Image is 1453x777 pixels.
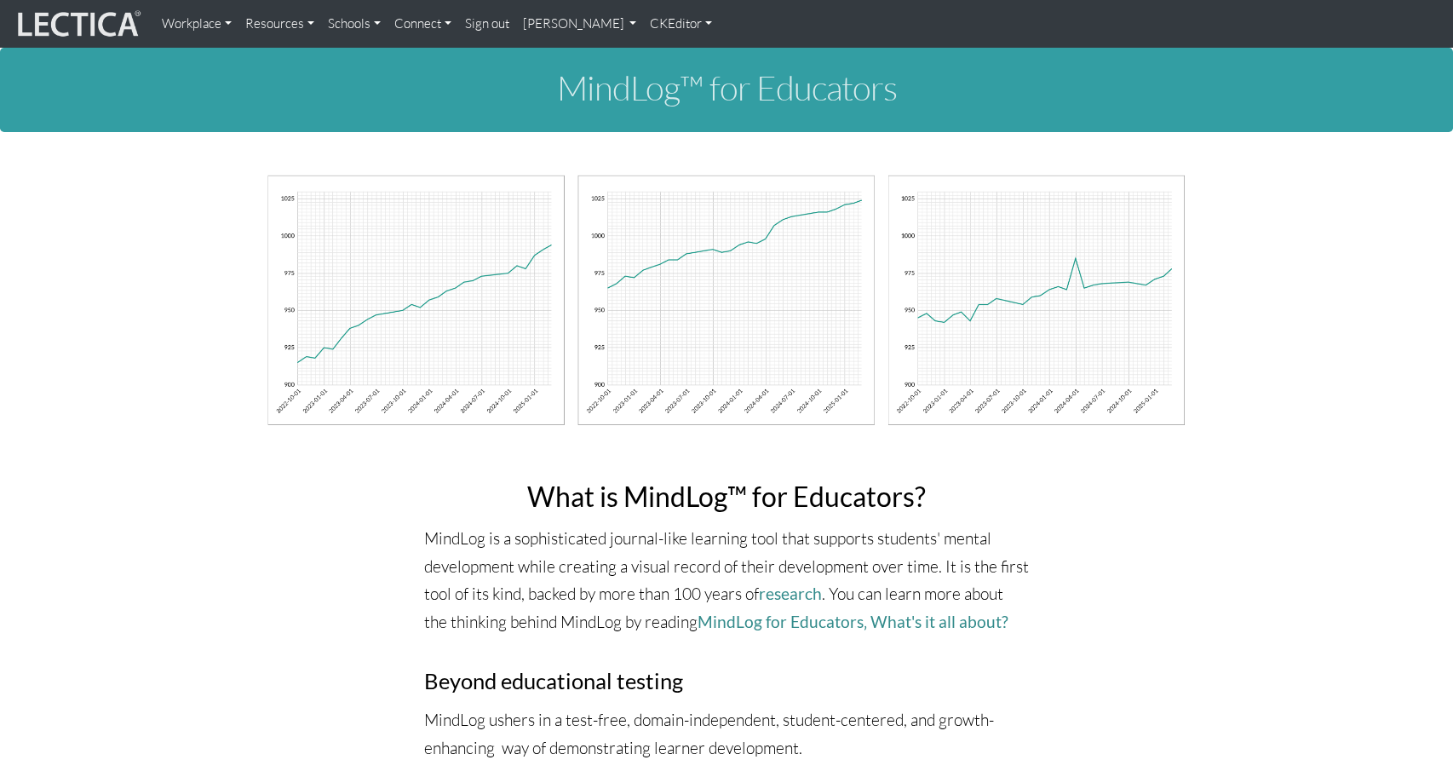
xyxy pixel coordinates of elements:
a: research [759,584,822,603]
h1: MindLog™ for Educators [254,69,1199,106]
h2: What is MindLog™ for Educators? [424,481,1029,511]
h3: Beyond educational testing [424,669,1029,693]
a: Resources [238,7,321,41]
img: mindlog-chart-banner.png [267,173,1186,427]
img: lecticalive [14,8,141,40]
a: Sign out [458,7,516,41]
a: Workplace [155,7,238,41]
a: CKEditor [643,7,719,41]
a: MindLog for Educators‚ What's it all about? [698,612,1008,631]
p: MindLog is a sophisticated journal-like learning tool that supports students' mental development ... [424,525,1029,636]
a: Schools [321,7,388,41]
p: MindLog ushers in a test-free, domain-independent, student-centered, and growth-enhancing way of ... [424,706,1029,762]
a: Connect [388,7,458,41]
a: [PERSON_NAME] [516,7,644,41]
